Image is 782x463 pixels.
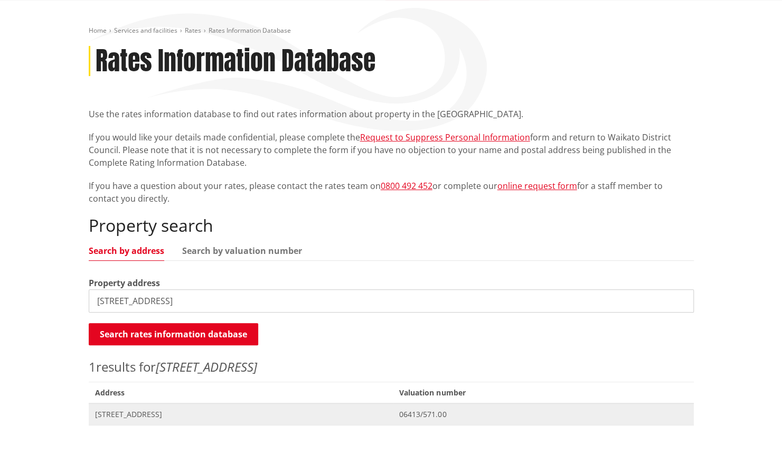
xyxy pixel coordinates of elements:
p: Use the rates information database to find out rates information about property in the [GEOGRAPHI... [89,108,694,120]
span: Rates Information Database [209,26,291,35]
a: Services and facilities [114,26,177,35]
a: Rates [185,26,201,35]
a: Search by address [89,247,164,255]
em: [STREET_ADDRESS] [156,358,257,375]
span: 1 [89,358,96,375]
nav: breadcrumb [89,26,694,35]
p: results for [89,357,694,376]
h2: Property search [89,215,694,235]
a: 0800 492 452 [381,180,432,192]
label: Property address [89,277,160,289]
span: [STREET_ADDRESS] [95,409,387,420]
h1: Rates Information Database [96,46,375,77]
span: Address [89,382,393,403]
iframe: Messenger Launcher [733,419,771,457]
a: online request form [497,180,577,192]
p: If you would like your details made confidential, please complete the form and return to Waikato ... [89,131,694,169]
span: 06413/571.00 [399,409,687,420]
a: Home [89,26,107,35]
p: If you have a question about your rates, please contact the rates team on or complete our for a s... [89,179,694,205]
input: e.g. Duke Street NGARUAWAHIA [89,289,694,313]
span: Valuation number [393,382,693,403]
a: [STREET_ADDRESS] 06413/571.00 [89,403,694,425]
a: Request to Suppress Personal Information [360,131,530,143]
button: Search rates information database [89,323,258,345]
a: Search by valuation number [182,247,302,255]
